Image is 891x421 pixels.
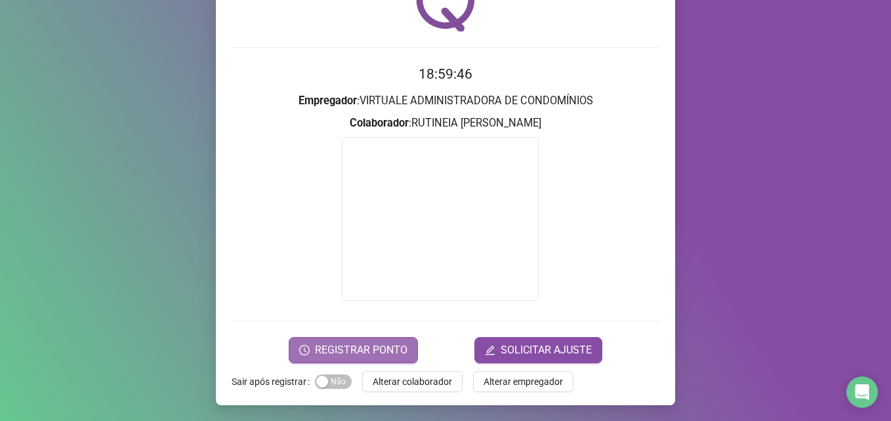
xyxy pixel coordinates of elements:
label: Sair após registrar [232,371,315,392]
strong: Colaborador [350,117,409,129]
span: edit [485,345,495,355]
span: REGISTRAR PONTO [315,342,407,358]
h3: : VIRTUALE ADMINISTRADORA DE CONDOMÍNIOS [232,92,659,110]
button: REGISTRAR PONTO [289,337,418,363]
button: Alterar colaborador [362,371,463,392]
button: editSOLICITAR AJUSTE [474,337,602,363]
div: Open Intercom Messenger [846,376,878,408]
span: Alterar colaborador [373,374,452,389]
strong: Empregador [299,94,357,107]
span: SOLICITAR AJUSTE [501,342,592,358]
h3: : RUTINEIA [PERSON_NAME] [232,115,659,132]
button: Alterar empregador [473,371,573,392]
time: 18:59:46 [419,66,472,82]
span: Alterar empregador [484,374,563,389]
span: clock-circle [299,345,310,355]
